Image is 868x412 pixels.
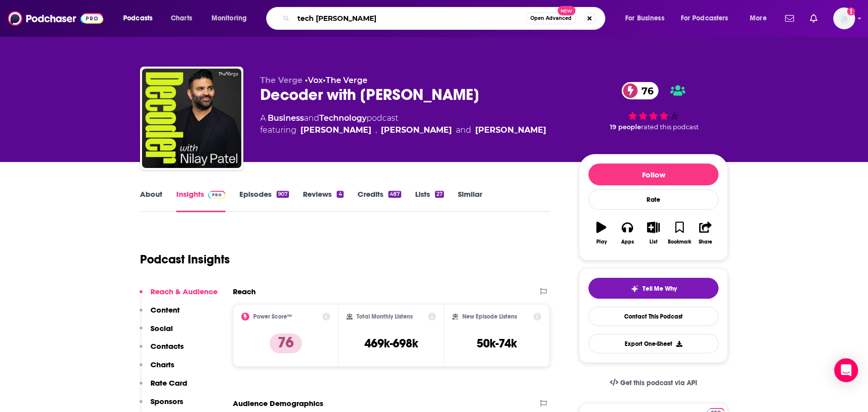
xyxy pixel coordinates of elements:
button: open menu [205,10,260,26]
a: About [140,189,162,212]
span: • [305,76,323,85]
div: Rate [588,189,719,210]
p: Social [150,324,173,333]
button: open menu [674,10,743,26]
div: 4 [337,191,343,198]
img: Decoder with Nilay Patel [142,69,241,168]
button: Contacts [140,341,184,360]
p: Charts [150,360,174,369]
a: Credits487 [358,189,401,212]
span: For Podcasters [681,11,728,25]
div: Apps [621,239,634,245]
span: 19 people [610,123,641,131]
div: Play [596,239,607,245]
span: and [456,124,471,136]
button: Social [140,324,173,342]
div: 487 [388,191,401,198]
button: Open AdvancedNew [526,12,576,24]
h3: 469k-698k [364,336,418,351]
span: 76 [632,82,658,99]
button: open menu [116,10,165,26]
span: Tell Me Why [643,285,677,293]
p: Reach & Audience [150,287,217,296]
a: Show notifications dropdown [806,10,821,27]
a: 76 [622,82,658,99]
h2: Power Score™ [253,313,292,320]
button: Reach & Audience [140,287,217,305]
h2: Total Monthly Listens [357,313,413,320]
button: tell me why sparkleTell Me Why [588,278,719,299]
button: Content [140,305,180,324]
a: InsightsPodchaser Pro [176,189,225,212]
p: Contacts [150,341,184,351]
span: More [750,11,767,25]
button: Bookmark [666,215,692,251]
span: Get this podcast via API [620,379,697,387]
a: Episodes907 [239,189,289,212]
span: Podcasts [123,11,152,25]
button: Show profile menu [833,7,855,29]
h1: Podcast Insights [140,252,230,267]
p: Sponsors [150,397,183,406]
div: List [650,239,657,245]
svg: Add a profile image [847,7,855,15]
div: Bookmark [668,239,691,245]
button: List [641,215,666,251]
a: Similar [458,189,482,212]
span: The Verge [260,76,302,85]
img: tell me why sparkle [631,285,639,293]
p: Rate Card [150,378,187,388]
div: Search podcasts, credits, & more... [276,7,615,30]
div: Open Intercom Messenger [834,358,858,382]
div: Share [699,239,712,245]
a: Nilay Patel [300,124,371,136]
a: Lists27 [415,189,444,212]
h2: Reach [233,287,256,296]
span: For Business [625,11,664,25]
button: open menu [743,10,779,26]
input: Search podcasts, credits, & more... [293,10,526,26]
span: Logged in as AutumnKatie [833,7,855,29]
p: Content [150,305,180,315]
p: 76 [270,333,302,353]
img: Podchaser Pro [208,191,225,199]
a: Get this podcast via API [602,371,705,395]
a: Technology [319,113,366,123]
a: The Verge [326,76,367,85]
span: New [558,6,576,15]
a: Business [268,113,304,123]
button: Share [693,215,719,251]
span: , [375,124,377,136]
span: Charts [171,11,192,25]
button: Apps [614,215,640,251]
button: open menu [618,10,677,26]
a: Vox [308,76,323,85]
h2: New Episode Listens [462,313,517,320]
span: rated this podcast [641,123,699,131]
a: Show notifications dropdown [781,10,798,27]
span: Monitoring [212,11,247,25]
a: Kara Swisher [381,124,452,136]
img: Podchaser - Follow, Share and Rate Podcasts [8,9,103,28]
a: Reviews4 [303,189,343,212]
a: Contact This Podcast [588,307,719,326]
a: Jon Fortt [475,124,546,136]
span: Open Advanced [530,16,572,21]
span: featuring [260,124,546,136]
a: Charts [164,10,198,26]
div: A podcast [260,112,546,136]
button: Rate Card [140,378,187,397]
button: Export One-Sheet [588,334,719,353]
span: and [304,113,319,123]
button: Play [588,215,614,251]
button: Follow [588,164,719,185]
button: Charts [140,360,174,378]
div: 76 19 peoplerated this podcast [579,76,728,137]
div: 907 [277,191,289,198]
span: • [323,76,367,85]
h2: Audience Demographics [233,399,323,408]
div: 27 [435,191,444,198]
h3: 50k-74k [477,336,517,351]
